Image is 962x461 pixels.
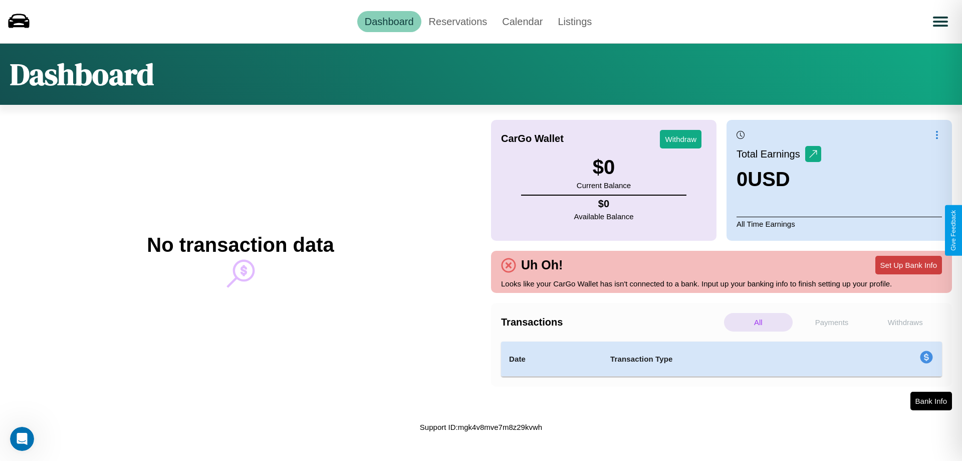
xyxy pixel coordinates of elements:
[910,392,952,410] button: Bank Info
[798,313,866,332] p: Payments
[357,11,421,32] a: Dashboard
[950,210,957,251] div: Give Feedback
[147,234,334,256] h2: No transaction data
[501,277,942,290] p: Looks like your CarGo Wallet has isn't connected to a bank. Input up your banking info to finish ...
[737,217,942,231] p: All Time Earnings
[610,353,838,365] h4: Transaction Type
[509,353,594,365] h4: Date
[737,145,805,163] p: Total Earnings
[871,313,939,332] p: Withdraws
[10,54,154,95] h1: Dashboard
[501,133,564,144] h4: CarGo Wallet
[516,258,568,272] h4: Uh Oh!
[875,256,942,274] button: Set Up Bank Info
[926,8,954,36] button: Open menu
[550,11,599,32] a: Listings
[421,11,495,32] a: Reservations
[574,210,634,223] p: Available Balance
[574,198,634,210] h4: $ 0
[660,130,701,148] button: Withdraw
[495,11,550,32] a: Calendar
[420,420,542,434] p: Support ID: mgk4v8mve7m8z29kvwh
[501,317,722,328] h4: Transactions
[737,168,821,191] h3: 0 USD
[10,427,34,451] iframe: Intercom live chat
[577,179,631,192] p: Current Balance
[501,342,942,377] table: simple table
[724,313,793,332] p: All
[577,156,631,179] h3: $ 0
